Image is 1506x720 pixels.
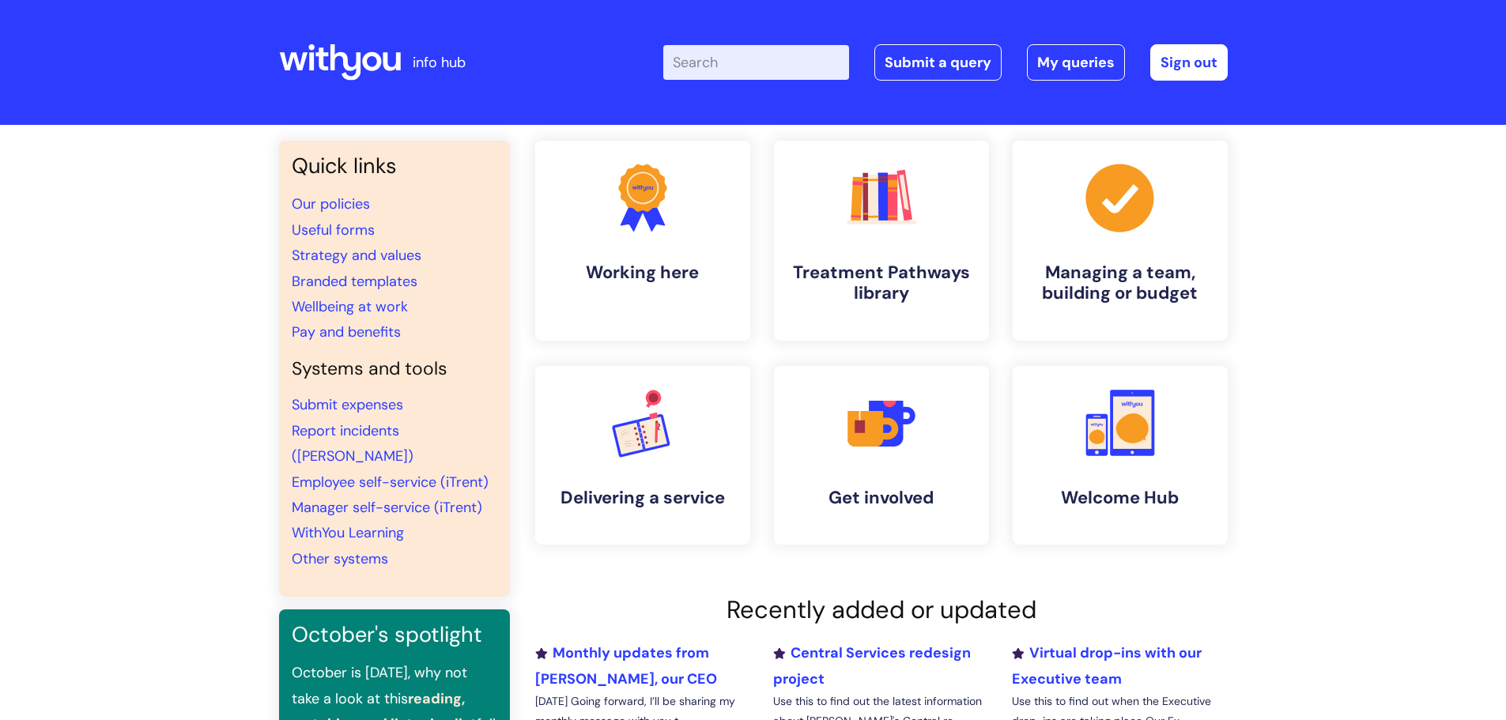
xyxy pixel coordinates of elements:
[292,194,370,213] a: Our policies
[1027,44,1125,81] a: My queries
[535,141,750,341] a: Working here
[1025,488,1215,508] h4: Welcome Hub
[874,44,1002,81] a: Submit a query
[663,44,1228,81] div: | -
[787,488,976,508] h4: Get involved
[1012,643,1202,688] a: Virtual drop-ins with our Executive team
[292,549,388,568] a: Other systems
[773,643,971,688] a: Central Services redesign project
[413,50,466,75] p: info hub
[292,153,497,179] h3: Quick links
[535,595,1228,624] h2: Recently added or updated
[1150,44,1228,81] a: Sign out
[292,395,403,414] a: Submit expenses
[292,498,482,517] a: Manager self-service (iTrent)
[1013,366,1228,545] a: Welcome Hub
[663,45,849,80] input: Search
[292,421,413,466] a: Report incidents ([PERSON_NAME])
[292,272,417,291] a: Branded templates
[535,366,750,545] a: Delivering a service
[548,262,738,283] h4: Working here
[292,322,401,341] a: Pay and benefits
[292,221,375,239] a: Useful forms
[548,488,738,508] h4: Delivering a service
[292,622,497,647] h3: October's spotlight
[787,262,976,304] h4: Treatment Pathways library
[1025,262,1215,304] h4: Managing a team, building or budget
[1013,141,1228,341] a: Managing a team, building or budget
[292,358,497,380] h4: Systems and tools
[292,473,489,492] a: Employee self-service (iTrent)
[292,297,408,316] a: Wellbeing at work
[535,643,717,688] a: Monthly updates from [PERSON_NAME], our CEO
[774,141,989,341] a: Treatment Pathways library
[292,523,404,542] a: WithYou Learning
[774,366,989,545] a: Get involved
[292,246,421,265] a: Strategy and values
